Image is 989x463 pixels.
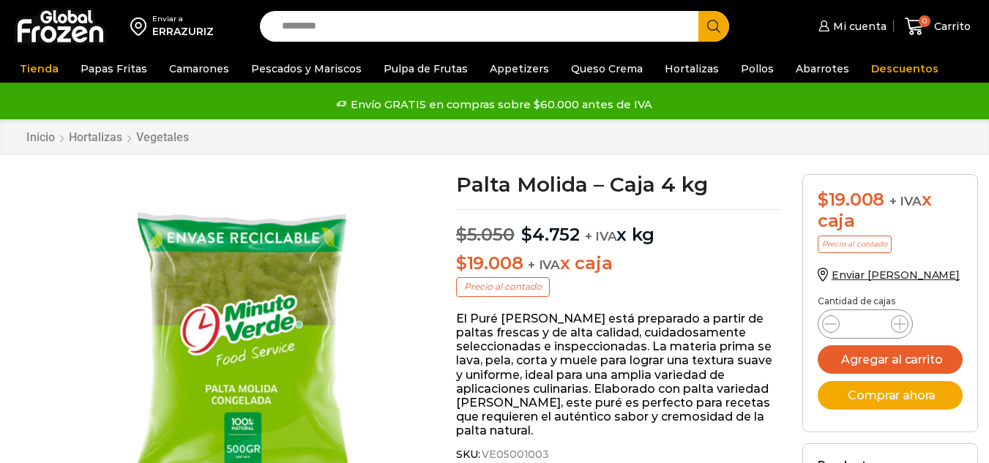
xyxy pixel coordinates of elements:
[456,209,780,246] p: x kg
[456,224,515,245] bdi: 5.050
[376,55,475,83] a: Pulpa de Frutas
[456,252,523,274] bdi: 19.008
[73,55,154,83] a: Papas Fritas
[521,224,532,245] span: $
[456,253,780,274] p: x caja
[244,55,369,83] a: Pescados y Mariscos
[889,194,922,208] span: + IVA
[657,55,726,83] a: Hortalizas
[818,268,960,282] a: Enviar [PERSON_NAME]
[818,236,892,253] p: Precio al contado
[818,345,963,374] button: Agregar al carrito
[788,55,856,83] a: Abarrotes
[479,448,549,461] span: VE05001003
[930,19,971,34] span: Carrito
[456,224,467,245] span: $
[815,12,887,41] a: Mi cuenta
[734,55,781,83] a: Pollos
[130,14,152,39] img: address-field-icon.svg
[456,174,780,195] h1: Palta Molida – Caja 4 kg
[851,314,879,334] input: Product quantity
[919,15,930,27] span: 0
[528,257,560,272] span: + IVA
[521,224,580,245] bdi: 4.752
[818,296,963,306] p: Cantidad de cajas
[456,312,780,438] p: El Puré [PERSON_NAME] está preparado a partir de paltas frescas y de alta calidad, cuidadosamente...
[901,10,974,44] a: 0 Carrito
[818,189,963,232] div: x caja
[26,130,190,144] nav: Breadcrumb
[152,24,214,39] div: ERRAZURIZ
[818,189,884,210] bdi: 19.008
[68,130,123,144] a: Hortalizas
[564,55,650,83] a: Queso Crema
[864,55,946,83] a: Descuentos
[12,55,66,83] a: Tienda
[482,55,556,83] a: Appetizers
[162,55,236,83] a: Camarones
[456,252,467,274] span: $
[832,268,960,282] span: Enviar [PERSON_NAME]
[829,19,887,34] span: Mi cuenta
[698,11,729,42] button: Search button
[818,189,829,210] span: $
[135,130,190,144] a: Vegetales
[456,448,780,461] span: SKU:
[818,381,963,410] button: Comprar ahora
[585,229,617,244] span: + IVA
[26,130,56,144] a: Inicio
[456,277,550,296] p: Precio al contado
[152,14,214,24] div: Enviar a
